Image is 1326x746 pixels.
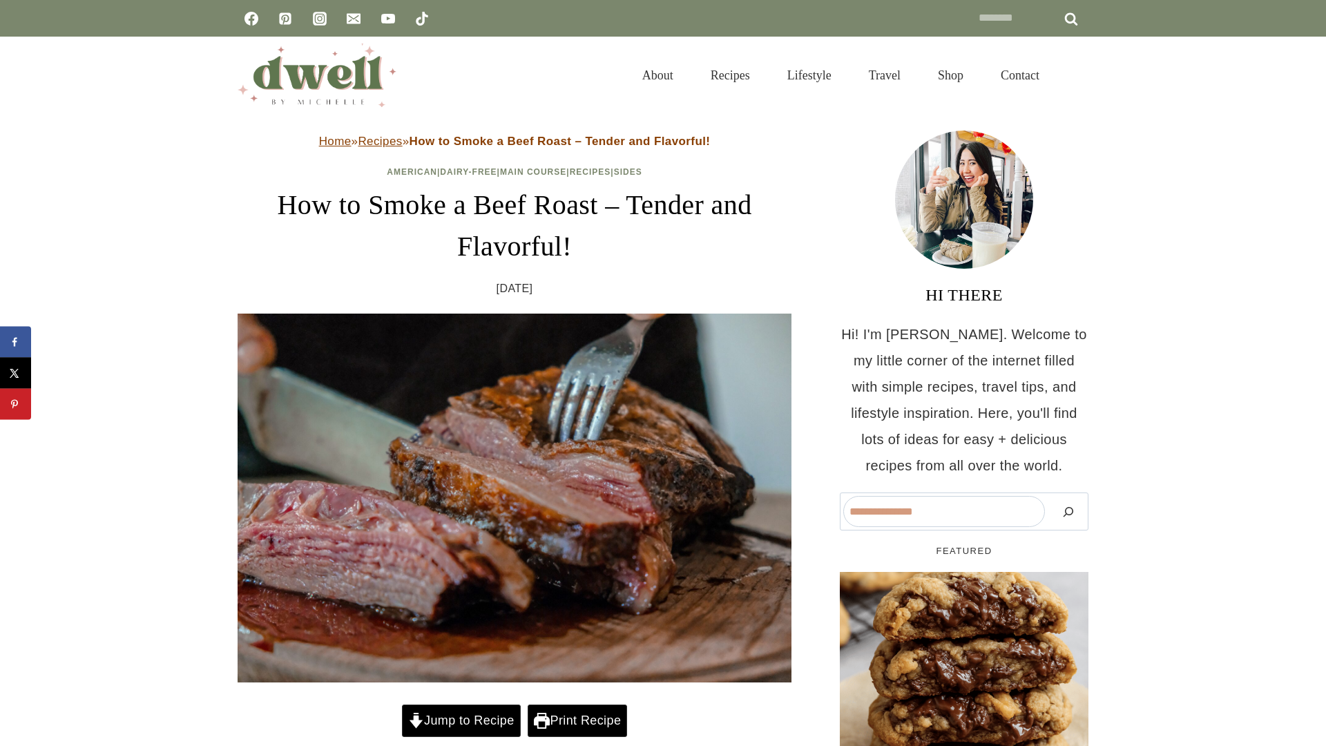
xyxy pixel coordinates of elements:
a: Facebook [238,5,265,32]
a: About [624,51,692,99]
nav: Primary Navigation [624,51,1058,99]
a: Recipes [570,167,611,177]
a: Lifestyle [769,51,850,99]
span: » » [319,135,711,148]
a: Travel [850,51,919,99]
h1: How to Smoke a Beef Roast – Tender and Flavorful! [238,184,791,267]
img: DWELL by michelle [238,44,396,107]
p: Hi! I'm [PERSON_NAME]. Welcome to my little corner of the internet filled with simple recipes, tr... [840,321,1088,479]
a: Pinterest [271,5,299,32]
a: Instagram [306,5,334,32]
strong: How to Smoke a Beef Roast – Tender and Flavorful! [410,135,711,148]
a: Print Recipe [528,705,627,736]
a: Sides [614,167,642,177]
a: Recipes [692,51,769,99]
span: | | | | [387,167,642,177]
a: Contact [982,51,1058,99]
a: Email [340,5,367,32]
h5: FEATURED [840,544,1088,558]
button: View Search Form [1065,64,1088,87]
time: [DATE] [497,278,533,299]
a: Recipes [358,135,402,148]
a: YouTube [374,5,402,32]
a: Home [319,135,352,148]
a: American [387,167,437,177]
button: Search [1052,496,1085,527]
a: Dairy-Free [440,167,497,177]
h3: HI THERE [840,283,1088,307]
a: Main Course [500,167,566,177]
a: TikTok [408,5,436,32]
a: Shop [919,51,982,99]
a: Jump to Recipe [402,705,521,736]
